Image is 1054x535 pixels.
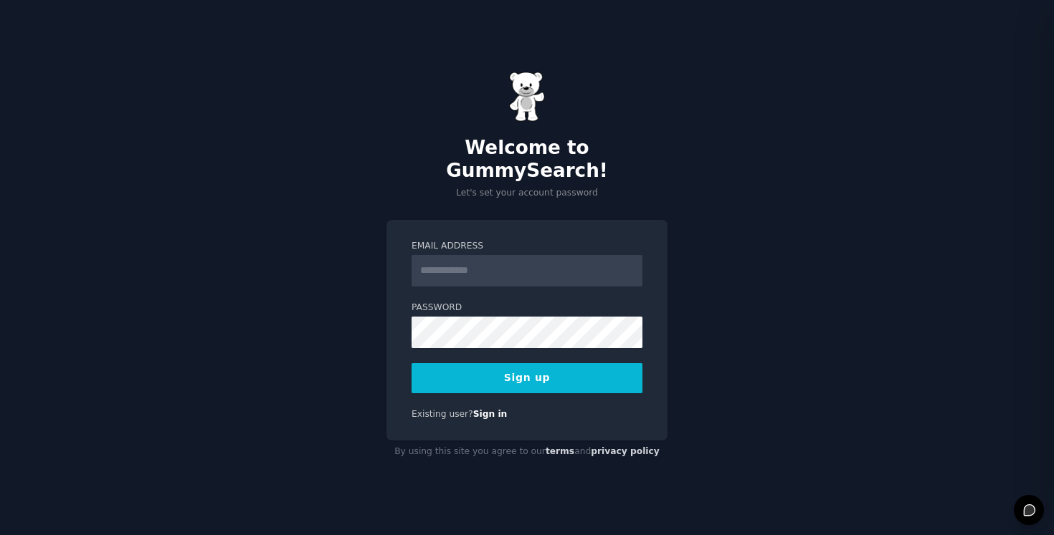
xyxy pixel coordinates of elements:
[412,302,642,314] label: Password
[509,72,545,122] img: Gummy Bear
[412,363,642,393] button: Sign up
[386,440,668,463] div: By using this site you agree to our and
[591,446,660,456] a: privacy policy
[412,409,473,419] span: Existing user?
[473,409,508,419] a: Sign in
[386,187,668,200] p: Let's set your account password
[546,446,574,456] a: terms
[412,240,642,253] label: Email Address
[386,137,668,182] h2: Welcome to GummySearch!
